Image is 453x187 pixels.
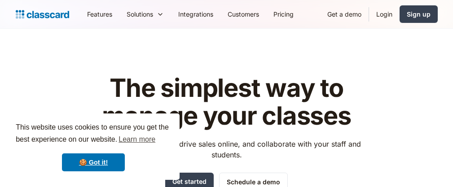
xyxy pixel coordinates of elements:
[407,9,431,19] div: Sign up
[117,133,157,146] a: learn more about cookies
[127,9,153,19] div: Solutions
[400,5,438,23] a: Sign up
[7,113,180,180] div: cookieconsent
[62,153,125,171] a: dismiss cookie message
[320,4,369,24] a: Get a demo
[16,122,171,146] span: This website uses cookies to ensure you get the best experience on our website.
[220,4,266,24] a: Customers
[266,4,301,24] a: Pricing
[84,74,369,130] h1: The simplest way to manage your classes
[16,8,69,21] a: home
[84,139,369,160] p: Manage class schedules, drive sales online, and collaborate with your staff and students.
[80,4,119,24] a: Features
[119,4,171,24] div: Solutions
[171,4,220,24] a: Integrations
[369,4,400,24] a: Login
